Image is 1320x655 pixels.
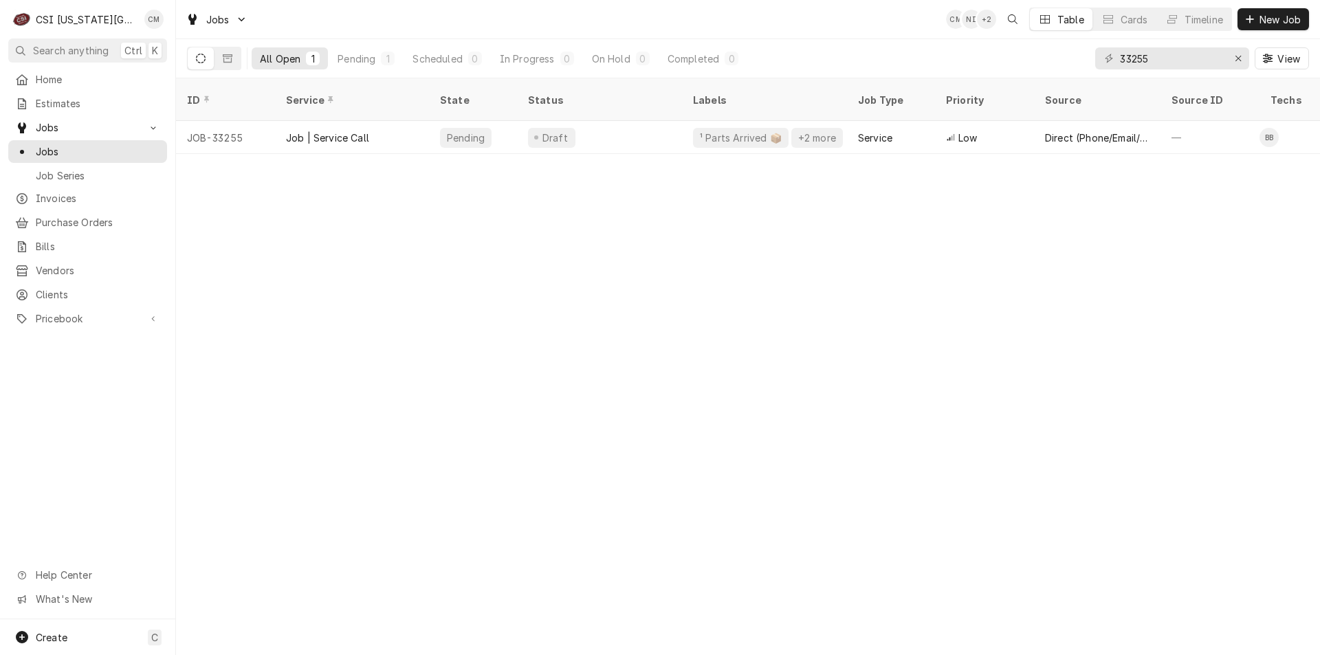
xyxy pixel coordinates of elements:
[1255,47,1309,69] button: View
[286,131,369,145] div: Job | Service Call
[8,259,167,282] a: Vendors
[36,12,137,27] div: CSI [US_STATE][GEOGRAPHIC_DATA]
[286,93,415,107] div: Service
[36,632,67,643] span: Create
[8,187,167,210] a: Invoices
[338,52,375,66] div: Pending
[958,131,977,145] span: Low
[36,263,160,278] span: Vendors
[384,52,392,66] div: 1
[8,68,167,91] a: Home
[144,10,164,29] div: Chancellor Morris's Avatar
[152,43,158,58] span: K
[8,283,167,306] a: Clients
[977,10,996,29] div: + 2
[144,10,164,29] div: CM
[206,12,230,27] span: Jobs
[260,52,300,66] div: All Open
[36,311,140,326] span: Pricebook
[858,93,924,107] div: Job Type
[8,307,167,330] a: Go to Pricebook
[36,72,160,87] span: Home
[1270,93,1303,107] div: Techs
[1257,12,1303,27] span: New Job
[1227,47,1249,69] button: Erase input
[33,43,109,58] span: Search anything
[1002,8,1024,30] button: Open search
[12,10,32,29] div: C
[36,191,160,206] span: Invoices
[1259,128,1279,147] div: Brian Breazier's Avatar
[180,8,253,31] a: Go to Jobs
[12,10,32,29] div: CSI Kansas City's Avatar
[528,93,668,107] div: Status
[176,121,275,154] div: JOB-33255
[946,10,965,29] div: Chancellor Morris's Avatar
[1160,121,1259,154] div: —
[36,215,160,230] span: Purchase Orders
[563,52,571,66] div: 0
[412,52,462,66] div: Scheduled
[639,52,647,66] div: 0
[1275,52,1303,66] span: View
[471,52,479,66] div: 0
[962,10,981,29] div: Nate Ingram's Avatar
[8,92,167,115] a: Estimates
[946,93,1020,107] div: Priority
[8,38,167,63] button: Search anythingCtrlK
[592,52,630,66] div: On Hold
[36,96,160,111] span: Estimates
[36,120,140,135] span: Jobs
[540,131,570,145] div: Draft
[36,144,160,159] span: Jobs
[440,93,506,107] div: State
[8,211,167,234] a: Purchase Orders
[1171,93,1246,107] div: Source ID
[1185,12,1223,27] div: Timeline
[8,164,167,187] a: Job Series
[668,52,719,66] div: Completed
[36,568,159,582] span: Help Center
[8,588,167,610] a: Go to What's New
[698,131,783,145] div: ¹ Parts Arrived 📦
[693,93,836,107] div: Labels
[858,131,892,145] div: Service
[8,116,167,139] a: Go to Jobs
[1120,47,1223,69] input: Keyword search
[36,168,160,183] span: Job Series
[1259,128,1279,147] div: BB
[946,10,965,29] div: CM
[151,630,158,645] span: C
[727,52,736,66] div: 0
[187,93,261,107] div: ID
[1057,12,1084,27] div: Table
[8,140,167,163] a: Jobs
[1237,8,1309,30] button: New Job
[962,10,981,29] div: NI
[8,564,167,586] a: Go to Help Center
[1045,131,1149,145] div: Direct (Phone/Email/etc.)
[36,592,159,606] span: What's New
[8,235,167,258] a: Bills
[36,239,160,254] span: Bills
[445,131,486,145] div: Pending
[36,287,160,302] span: Clients
[309,52,317,66] div: 1
[1121,12,1148,27] div: Cards
[797,131,837,145] div: +2 more
[124,43,142,58] span: Ctrl
[500,52,555,66] div: In Progress
[1045,93,1147,107] div: Source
